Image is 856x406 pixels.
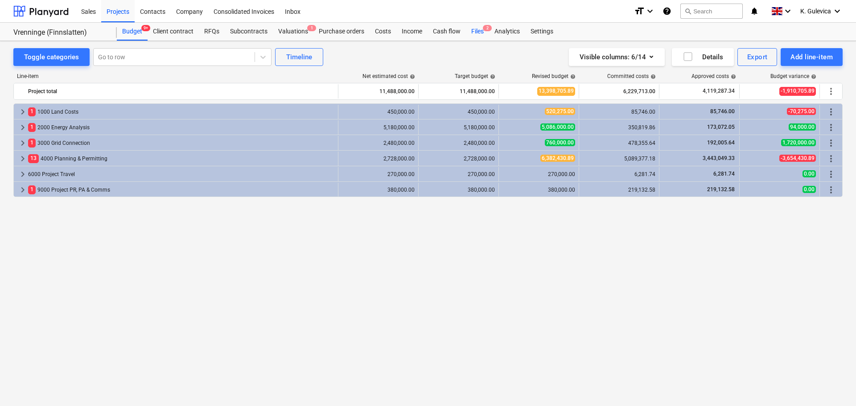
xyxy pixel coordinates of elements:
span: 6,382,430.89 [540,155,575,162]
div: 3000 Grid Connection [28,136,334,150]
button: Export [737,48,778,66]
div: 2000 Energy Analysis [28,120,334,135]
button: Timeline [275,48,323,66]
i: keyboard_arrow_down [645,6,655,16]
span: More actions [826,138,836,148]
span: More actions [826,107,836,117]
span: 173,072.05 [706,124,736,130]
div: 11,488,000.00 [342,84,415,98]
span: -3,654,430.89 [779,155,816,162]
div: Purchase orders [313,23,370,41]
div: 11,488,000.00 [422,84,495,98]
div: Line-item [13,73,339,79]
div: 5,180,000.00 [342,124,415,131]
span: 5,086,000.00 [540,123,575,131]
a: Budget9+ [117,23,148,41]
span: 0.00 [802,170,816,177]
a: RFQs [199,23,225,41]
span: -1,910,705.89 [779,87,816,95]
div: Committed costs [607,73,656,79]
a: Subcontracts [225,23,273,41]
span: More actions [826,86,836,97]
div: 9000 Project PR, PA & Comms [28,183,334,197]
div: 270,000.00 [502,171,575,177]
span: 520,275.00 [545,108,575,115]
div: 1000 Land Costs [28,105,334,119]
button: Details [672,48,734,66]
div: Revised budget [532,73,576,79]
iframe: Chat Widget [811,363,856,406]
span: 192,005.64 [706,139,736,146]
div: 450,000.00 [422,109,495,115]
span: keyboard_arrow_right [17,169,28,180]
div: Timeline [286,51,312,63]
div: 450,000.00 [342,109,415,115]
span: 85,746.00 [709,108,736,115]
div: 2,480,000.00 [422,140,495,146]
a: Cash flow [428,23,466,41]
div: 270,000.00 [422,171,495,177]
span: 13 [28,154,39,163]
span: More actions [826,185,836,195]
span: 1 [28,123,36,131]
div: 380,000.00 [502,187,575,193]
div: 6,229,713.00 [583,84,655,98]
i: keyboard_arrow_down [832,6,843,16]
button: Search [680,4,743,19]
a: Costs [370,23,396,41]
button: Add line-item [781,48,843,66]
div: Export [747,51,768,63]
span: 219,132.58 [706,186,736,193]
div: 380,000.00 [342,187,415,193]
div: Vrenninge (Finnslatten) [13,28,106,37]
div: Budget [117,23,148,41]
span: 9+ [141,25,150,31]
div: Approved costs [691,73,736,79]
div: Visible columns : 6/14 [580,51,654,63]
div: Target budget [455,73,495,79]
div: Income [396,23,428,41]
div: 5,180,000.00 [422,124,495,131]
div: 380,000.00 [422,187,495,193]
span: K. Gulevica [800,8,831,15]
div: 85,746.00 [583,109,655,115]
span: help [488,74,495,79]
a: Client contract [148,23,199,41]
span: 1 [28,139,36,147]
div: 219,132.58 [583,187,655,193]
span: keyboard_arrow_right [17,122,28,133]
div: 6,281.74 [583,171,655,177]
span: 6,281.74 [712,171,736,177]
div: Net estimated cost [362,73,415,79]
div: 2,728,000.00 [422,156,495,162]
div: Project total [28,84,334,98]
a: Files2 [466,23,489,41]
span: 1 [307,25,316,31]
div: Budget variance [770,73,816,79]
div: Details [683,51,723,63]
div: 4000 Planning & Permitting [28,152,334,166]
span: 3,443,049.33 [702,155,736,161]
span: 13,398,705.89 [537,87,575,95]
span: keyboard_arrow_right [17,153,28,164]
div: Add line-item [790,51,833,63]
button: Toggle categories [13,48,90,66]
div: Settings [525,23,559,41]
a: Analytics [489,23,525,41]
span: help [568,74,576,79]
span: 1,720,000.00 [781,139,816,146]
span: keyboard_arrow_right [17,138,28,148]
i: format_size [634,6,645,16]
div: Toggle categories [24,51,79,63]
i: notifications [750,6,759,16]
div: 5,089,377.18 [583,156,655,162]
span: -70,275.00 [787,108,816,115]
span: help [649,74,656,79]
